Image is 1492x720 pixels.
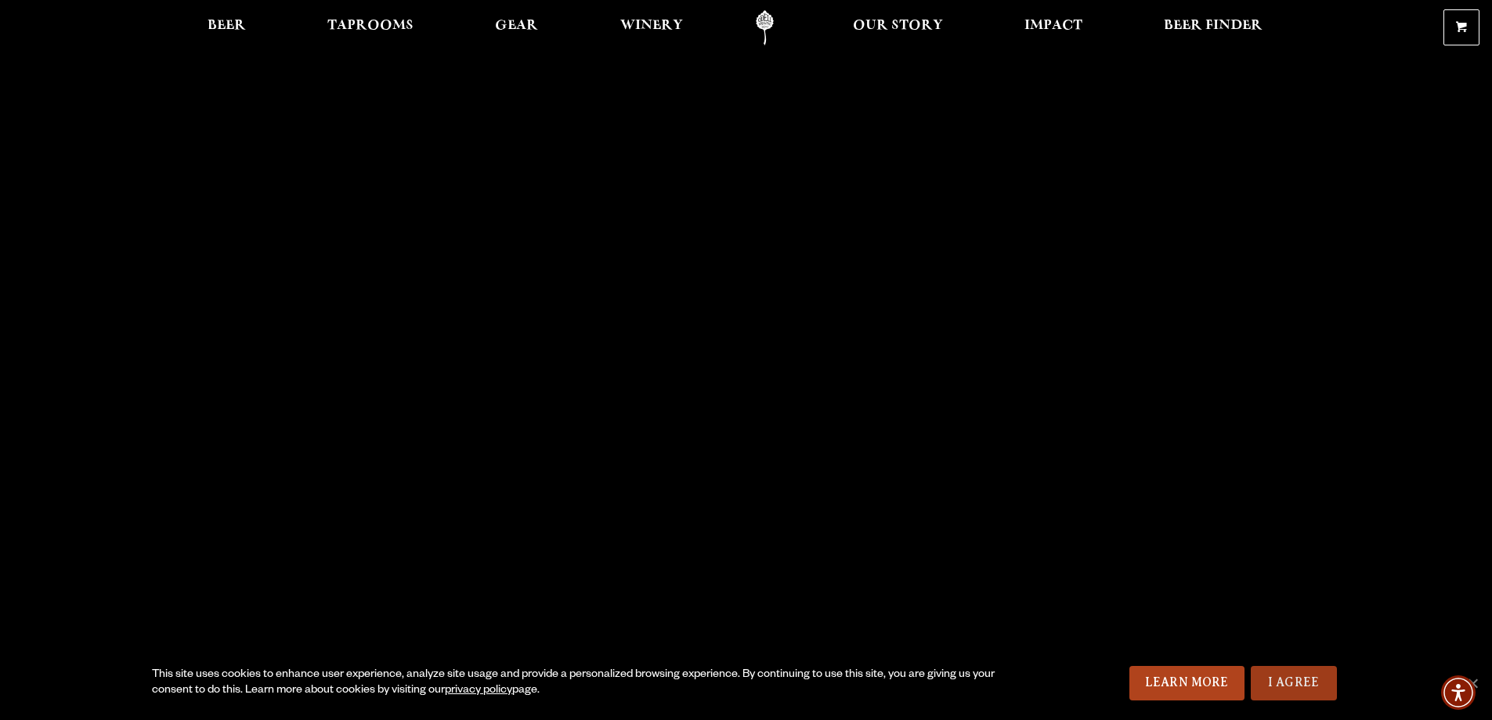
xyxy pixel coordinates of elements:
a: Gear [485,10,548,45]
span: Winery [620,20,683,32]
a: Winery [610,10,693,45]
a: Odell Home [735,10,794,45]
a: Beer [197,10,256,45]
span: Gear [495,20,538,32]
span: Our Story [853,20,943,32]
a: I Agree [1251,666,1337,700]
a: Learn More [1129,666,1245,700]
span: Beer [208,20,246,32]
span: Impact [1024,20,1082,32]
a: Our Story [843,10,953,45]
a: Taprooms [317,10,424,45]
div: Accessibility Menu [1441,675,1476,710]
span: Beer Finder [1164,20,1263,32]
a: Beer Finder [1154,10,1273,45]
div: This site uses cookies to enhance user experience, analyze site usage and provide a personalized ... [152,668,1000,699]
a: Impact [1014,10,1093,45]
a: privacy policy [445,685,512,697]
span: Taprooms [327,20,414,32]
